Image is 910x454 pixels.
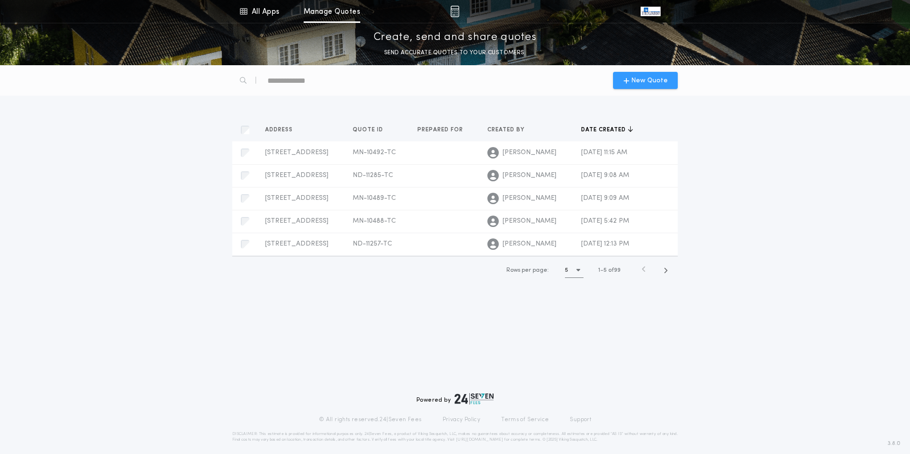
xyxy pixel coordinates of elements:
[265,172,328,179] span: [STREET_ADDRESS]
[265,217,328,225] span: [STREET_ADDRESS]
[353,125,390,135] button: Quote ID
[417,126,465,134] span: Prepared for
[353,217,396,225] span: MN-10488-TC
[598,267,600,273] span: 1
[506,267,549,273] span: Rows per page:
[503,239,556,249] span: [PERSON_NAME]
[641,7,661,16] img: vs-icon
[265,240,328,247] span: [STREET_ADDRESS]
[487,126,526,134] span: Created by
[581,149,627,156] span: [DATE] 11:15 AM
[503,148,556,158] span: [PERSON_NAME]
[455,393,494,405] img: logo
[450,6,459,17] img: img
[374,30,537,45] p: Create, send and share quotes
[353,149,396,156] span: MN-10492-TC
[416,393,494,405] div: Powered by
[608,266,621,275] span: of 99
[353,240,392,247] span: ND-11257-TC
[353,126,385,134] span: Quote ID
[456,438,503,442] a: [URL][DOMAIN_NAME]
[265,125,300,135] button: Address
[265,149,328,156] span: [STREET_ADDRESS]
[265,126,295,134] span: Address
[631,76,668,86] span: New Quote
[581,240,629,247] span: [DATE] 12:13 PM
[384,48,526,58] p: SEND ACCURATE QUOTES TO YOUR CUSTOMERS.
[565,263,584,278] button: 5
[581,126,628,134] span: Date created
[265,195,328,202] span: [STREET_ADDRESS]
[570,416,591,424] a: Support
[888,439,900,448] span: 3.8.0
[581,125,633,135] button: Date created
[232,431,678,443] p: DISCLAIMER: This estimate is provided for informational purposes only. 24|Seven Fees, a product o...
[501,416,549,424] a: Terms of Service
[353,172,393,179] span: ND-11285-TC
[319,416,422,424] p: © All rights reserved. 24|Seven Fees
[581,217,629,225] span: [DATE] 5:42 PM
[487,125,532,135] button: Created by
[603,267,607,273] span: 5
[503,171,556,180] span: [PERSON_NAME]
[581,195,629,202] span: [DATE] 9:09 AM
[503,217,556,226] span: [PERSON_NAME]
[443,416,481,424] a: Privacy Policy
[503,194,556,203] span: [PERSON_NAME]
[613,72,678,89] button: New Quote
[565,266,568,275] h1: 5
[581,172,629,179] span: [DATE] 9:08 AM
[353,195,396,202] span: MN-10489-TC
